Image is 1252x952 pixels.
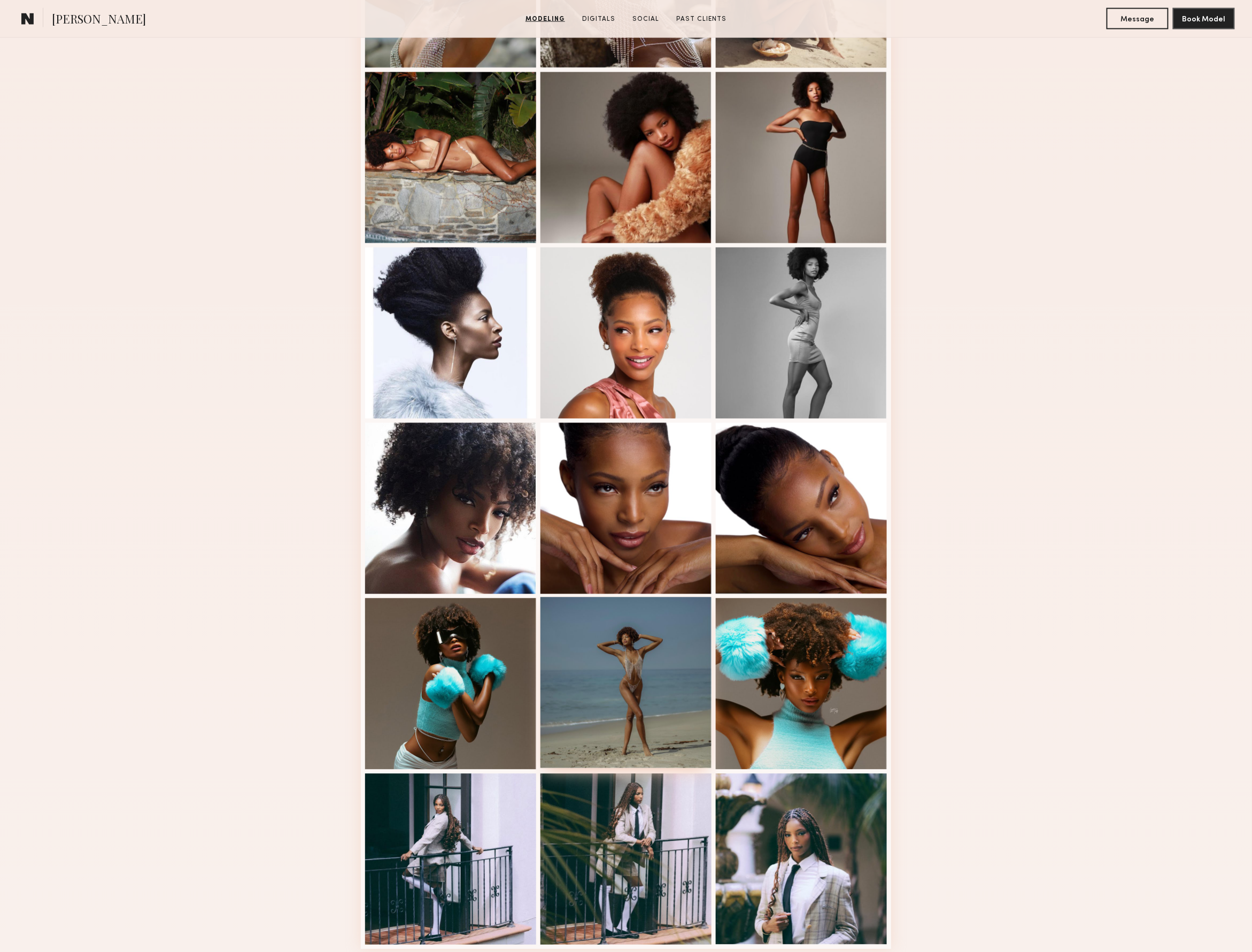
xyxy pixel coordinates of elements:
button: Message [1107,8,1169,29]
a: Digitals [578,14,620,24]
button: Book Model [1173,8,1235,29]
a: Book Model [1173,14,1235,23]
a: Past Clients [672,14,731,24]
a: Modeling [521,14,569,24]
span: [PERSON_NAME] [52,11,146,29]
a: Social [628,14,663,24]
